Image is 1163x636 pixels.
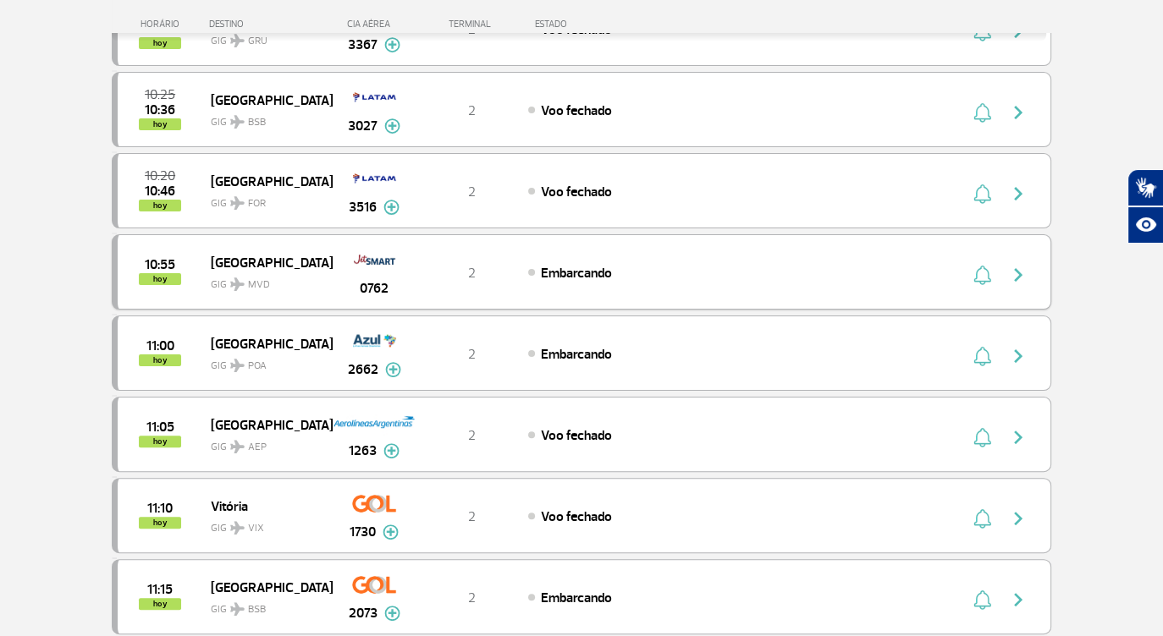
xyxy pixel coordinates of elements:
img: destiny_airplane.svg [230,359,245,372]
span: GIG [211,430,319,455]
img: sino-painel-voo.svg [973,427,991,447]
span: 2 [468,102,476,119]
span: 2025-08-26 11:05:00 [146,421,174,433]
span: hoy [139,37,181,49]
span: 0762 [360,278,389,299]
span: 2 [468,184,476,200]
div: ESTADO [526,19,664,30]
img: sino-painel-voo.svg [973,346,991,366]
span: hoy [139,118,181,130]
img: destiny_airplane.svg [230,521,245,535]
span: GIG [211,349,319,374]
span: [GEOGRAPHIC_DATA] [211,251,319,273]
span: Embarcando [541,346,612,363]
img: mais-info-painel-voo.svg [383,443,400,458]
span: 3367 [348,35,378,55]
span: Voo fechado [541,508,612,525]
img: mais-info-painel-voo.svg [383,524,399,540]
span: [GEOGRAPHIC_DATA] [211,576,319,598]
div: DESTINO [209,19,333,30]
span: hoy [139,517,181,529]
img: seta-direita-painel-voo.svg [1008,589,1028,610]
span: FOR [248,196,266,211]
img: seta-direita-painel-voo.svg [1008,102,1028,123]
span: Embarcando [541,265,612,282]
img: seta-direita-painel-voo.svg [1008,346,1028,366]
span: hoy [139,354,181,366]
span: 2025-08-26 10:25:00 [145,89,175,101]
span: 2 [468,346,476,363]
span: [GEOGRAPHIC_DATA] [211,332,319,354]
span: Embarcando [541,589,612,606]
span: hoy [139,598,181,610]
span: 2 [468,265,476,282]
span: GIG [211,268,319,293]
img: sino-painel-voo.svg [973,184,991,204]
span: 3027 [348,116,378,136]
span: 2025-08-26 11:15:00 [147,584,173,595]
span: Voo fechado [541,427,612,444]
span: BSB [248,115,266,130]
span: 3516 [349,197,377,217]
span: 2662 [348,359,378,380]
span: 2025-08-26 10:20:00 [145,170,175,182]
img: mais-info-painel-voo.svg [384,37,400,52]
img: destiny_airplane.svg [230,196,245,210]
span: 2025-08-26 10:36:03 [145,104,175,116]
img: sino-painel-voo.svg [973,589,991,610]
img: sino-painel-voo.svg [973,102,991,123]
span: 2025-08-26 11:10:00 [147,502,173,514]
div: CIA AÉREA [332,19,416,30]
span: GIG [211,512,319,536]
span: AEP [248,440,267,455]
img: destiny_airplane.svg [230,440,245,453]
span: 2025-08-26 10:55:00 [145,259,175,271]
span: POA [248,359,267,374]
img: sino-painel-voo.svg [973,265,991,285]
span: 2025-08-26 10:46:00 [145,185,175,197]
div: HORÁRIO [117,19,209,30]
span: GIG [211,106,319,130]
span: 2 [468,508,476,525]
span: hoy [139,200,181,211]
span: Voo fechado [541,102,612,119]
img: mais-info-painel-voo.svg [383,200,400,215]
span: MVD [248,277,270,293]
img: seta-direita-painel-voo.svg [1008,427,1028,447]
span: Vitória [211,495,319,517]
span: 1263 [349,441,377,461]
img: seta-direita-painel-voo.svg [1008,184,1028,204]
span: 2025-08-26 11:00:00 [146,340,174,352]
span: GRU [248,34,267,49]
span: BSB [248,602,266,617]
img: seta-direita-painel-voo.svg [1008,265,1028,285]
span: hoy [139,273,181,285]
span: Voo fechado [541,184,612,200]
span: 2 [468,427,476,444]
span: GIG [211,593,319,617]
img: destiny_airplane.svg [230,115,245,129]
img: seta-direita-painel-voo.svg [1008,508,1028,529]
span: [GEOGRAPHIC_DATA] [211,414,319,436]
div: Plugin de acessibilidade da Hand Talk. [1127,169,1163,244]
span: [GEOGRAPHIC_DATA] [211,89,319,111]
img: sino-painel-voo.svg [973,508,991,529]
button: Abrir tradutor de língua de sinais. [1127,169,1163,206]
button: Abrir recursos assistivos. [1127,206,1163,244]
img: mais-info-painel-voo.svg [384,118,400,134]
span: 2 [468,589,476,606]
span: 1730 [350,522,376,542]
img: destiny_airplane.svg [230,277,245,291]
div: TERMINAL [416,19,526,30]
span: VIX [248,521,264,536]
img: mais-info-painel-voo.svg [384,606,400,621]
span: 2073 [349,603,378,623]
span: [GEOGRAPHIC_DATA] [211,170,319,192]
span: hoy [139,436,181,447]
img: mais-info-painel-voo.svg [385,362,401,377]
img: destiny_airplane.svg [230,602,245,616]
span: GIG [211,187,319,211]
